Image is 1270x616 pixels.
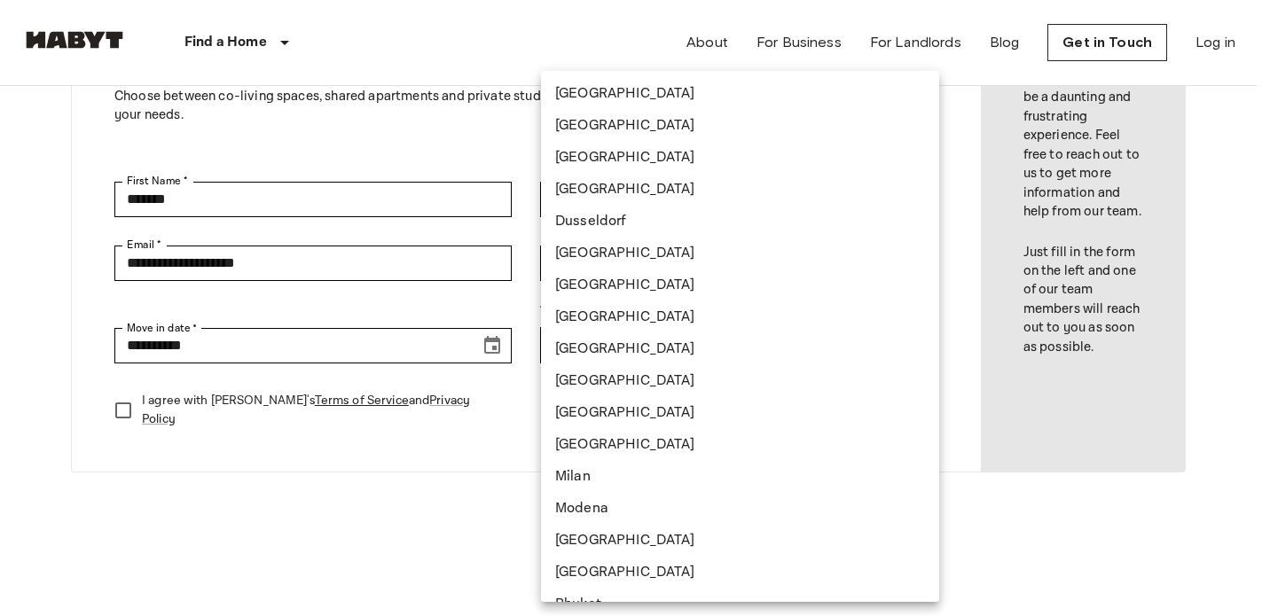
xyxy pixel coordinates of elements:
li: [GEOGRAPHIC_DATA] [541,429,939,461]
li: [GEOGRAPHIC_DATA] [541,525,939,557]
li: [GEOGRAPHIC_DATA] [541,397,939,429]
li: Dusseldorf [541,206,939,238]
li: [GEOGRAPHIC_DATA] [541,557,939,589]
li: [GEOGRAPHIC_DATA] [541,269,939,301]
li: Modena [541,493,939,525]
li: [GEOGRAPHIC_DATA] [541,110,939,142]
li: [GEOGRAPHIC_DATA] [541,301,939,333]
li: [GEOGRAPHIC_DATA] [541,365,939,397]
li: [GEOGRAPHIC_DATA] [541,174,939,206]
li: Milan [541,461,939,493]
li: [GEOGRAPHIC_DATA] [541,333,939,365]
li: [GEOGRAPHIC_DATA] [541,142,939,174]
li: [GEOGRAPHIC_DATA] [541,78,939,110]
li: [GEOGRAPHIC_DATA] [541,238,939,269]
